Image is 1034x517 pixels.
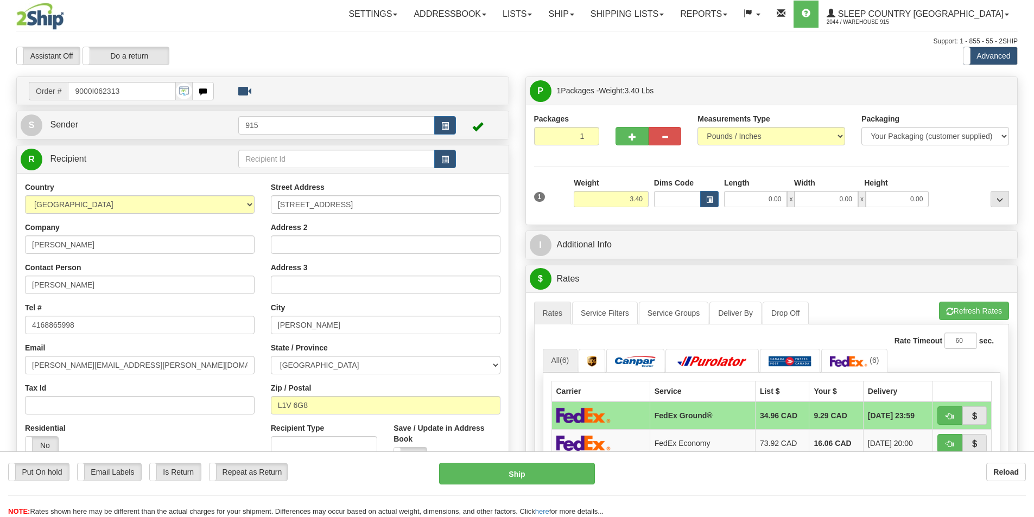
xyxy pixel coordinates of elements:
[650,401,755,430] td: FedEx Ground®
[868,410,915,421] span: [DATE] 23:59
[861,113,899,124] label: Packaging
[530,268,1014,290] a: $Rates
[819,1,1017,28] a: Sleep Country [GEOGRAPHIC_DATA] 2044 / Warehouse 915
[574,177,599,188] label: Weight
[530,268,551,290] span: $
[763,302,809,324] a: Drop Off
[672,1,735,28] a: Reports
[755,401,809,430] td: 34.96 CAD
[271,382,312,393] label: Zip / Postal
[769,356,811,367] img: Canada Post
[50,120,78,129] span: Sender
[755,429,809,457] td: 73.92 CAD
[271,342,328,353] label: State / Province
[25,382,46,393] label: Tax Id
[639,302,708,324] a: Service Groups
[17,47,80,65] label: Assistant Off
[25,222,60,233] label: Company
[556,407,611,423] img: FedEx Express®
[530,80,1014,102] a: P 1Packages -Weight:3.40 Lbs
[394,423,500,444] label: Save / Update in Address Book
[271,302,285,313] label: City
[794,177,815,188] label: Width
[674,356,750,367] img: Purolator
[530,234,551,256] span: I
[25,342,45,353] label: Email
[560,356,569,365] span: (6)
[394,448,427,465] label: No
[599,86,654,95] span: Weight:
[540,1,582,28] a: Ship
[534,302,572,324] a: Rates
[238,150,435,168] input: Recipient Id
[21,114,238,136] a: S Sender
[271,222,308,233] label: Address 2
[986,463,1026,481] button: Reload
[25,423,66,433] label: Residential
[210,463,287,481] label: Repeat as Return
[494,1,540,28] a: Lists
[83,47,169,65] label: Do a return
[405,1,494,28] a: Addressbook
[979,335,994,346] label: sec.
[991,191,1009,207] div: ...
[809,381,863,401] th: Your $
[809,401,863,430] td: 9.29 CAD
[26,437,58,454] label: No
[21,148,214,170] a: R Recipient
[963,47,1017,65] label: Advanced
[755,381,809,401] th: List $
[556,435,611,451] img: FedEx Express®
[16,3,64,30] img: logo2044.jpg
[16,37,1018,46] div: Support: 1 - 855 - 55 - 2SHIP
[340,1,405,28] a: Settings
[650,429,755,457] td: FedEx Economy
[830,356,868,367] img: FedEx Express®
[895,335,942,346] label: Rate Timeout
[835,9,1004,18] span: Sleep Country [GEOGRAPHIC_DATA]
[271,262,308,273] label: Address 3
[697,113,770,124] label: Measurements Type
[863,381,932,401] th: Delivery
[557,80,654,101] span: Packages -
[993,468,1019,476] b: Reload
[530,80,551,102] span: P
[150,463,201,481] label: Is Return
[864,177,888,188] label: Height
[582,1,672,28] a: Shipping lists
[870,356,879,365] span: (6)
[939,302,1009,320] button: Refresh Rates
[724,177,750,188] label: Length
[1009,203,1033,314] iframe: chat widget
[530,234,1014,256] a: IAdditional Info
[29,82,68,100] span: Order #
[642,86,654,95] span: Lbs
[271,423,325,433] label: Recipient Type
[25,182,54,193] label: Country
[78,463,141,481] label: Email Labels
[650,381,755,401] th: Service
[615,356,656,367] img: Canpar
[8,507,30,515] span: NOTE:
[543,349,578,372] a: All
[809,429,863,457] td: 16.06 CAD
[535,507,549,515] a: here
[9,463,69,481] label: Put On hold
[858,191,866,207] span: x
[625,86,639,95] span: 3.40
[21,114,42,136] span: S
[551,381,650,401] th: Carrier
[439,463,595,484] button: Ship
[176,83,192,99] img: API
[709,302,762,324] a: Deliver By
[654,177,694,188] label: Dims Code
[557,86,561,95] span: 1
[534,113,569,124] label: Packages
[50,154,86,163] span: Recipient
[868,438,913,449] span: [DATE] 20:00
[21,149,42,170] span: R
[271,195,500,214] input: Enter a location
[587,356,597,367] img: UPS
[25,302,42,313] label: Tel #
[534,192,545,202] span: 1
